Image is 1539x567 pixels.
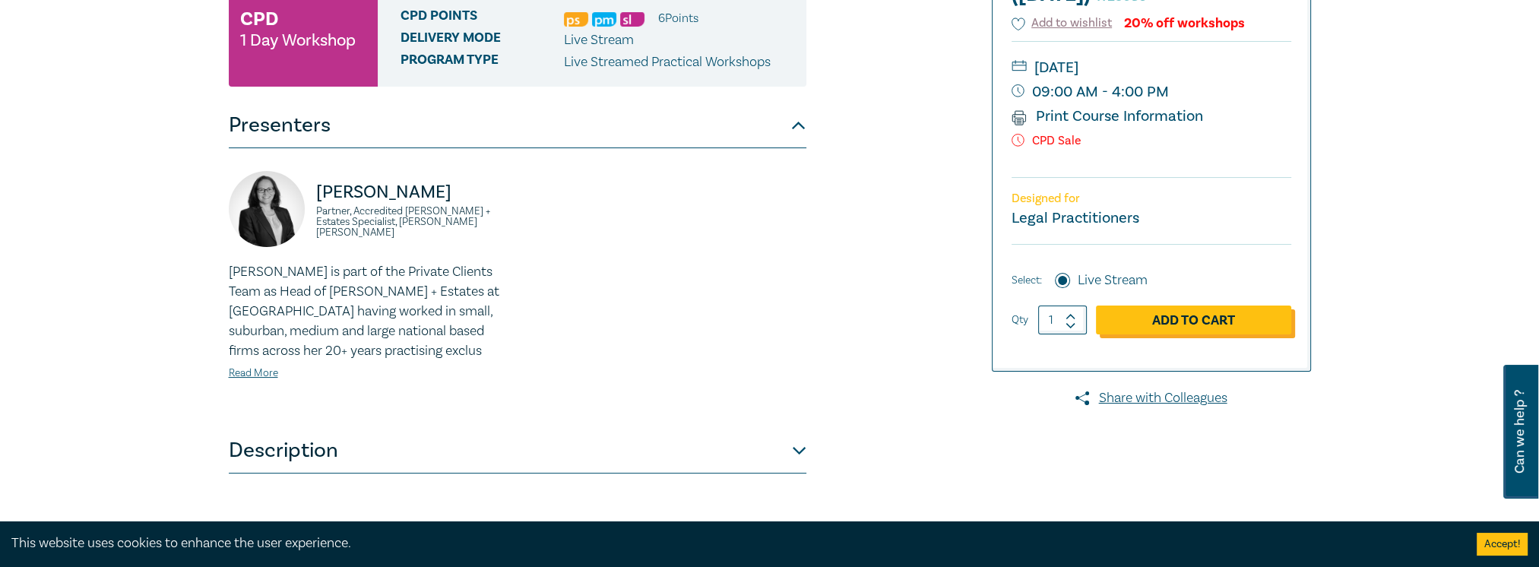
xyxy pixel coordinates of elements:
small: 1 Day Workshop [240,33,356,48]
button: Description [229,428,806,474]
small: Partner, Accredited [PERSON_NAME] + Estates Specialist, [PERSON_NAME] [PERSON_NAME] [316,206,508,238]
li: 6 Point s [658,8,698,28]
img: Practice Management & Business Skills [592,12,616,27]
input: 1 [1038,306,1087,334]
div: This website uses cookies to enhance the user experience. [11,534,1454,553]
h3: CPD [240,5,278,33]
img: https://s3.ap-southeast-2.amazonaws.com/leo-cussen-store-production-content/Contacts/Naomi%20Guye... [229,171,305,247]
button: Accept cookies [1477,533,1528,556]
p: Designed for [1012,192,1291,206]
img: Professional Skills [564,12,588,27]
small: [DATE] [1012,55,1291,80]
small: 09:00 AM - 4:00 PM [1012,80,1291,104]
label: Qty [1012,312,1028,328]
button: Add to wishlist [1012,14,1113,32]
p: [PERSON_NAME] is part of the Private Clients Team as Head of [PERSON_NAME] + Estates at [GEOGRAPH... [229,262,508,361]
span: Program type [401,52,564,72]
p: [PERSON_NAME] [316,180,508,204]
a: Add to Cart [1096,306,1291,334]
p: CPD Sale [1012,134,1291,148]
span: Can we help ? [1512,374,1527,489]
span: Select: [1012,272,1042,289]
span: Delivery Mode [401,30,564,50]
button: Presenters [229,103,806,148]
a: Share with Colleagues [992,388,1311,408]
div: 20% off workshops [1124,16,1245,30]
p: Live Streamed Practical Workshops [564,52,771,72]
span: Live Stream [564,31,634,49]
label: Live Stream [1078,271,1148,290]
img: Substantive Law [620,12,644,27]
small: Legal Practitioners [1012,208,1139,228]
a: Print Course Information [1012,106,1204,126]
span: CPD Points [401,8,564,28]
a: Read More [229,366,278,380]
